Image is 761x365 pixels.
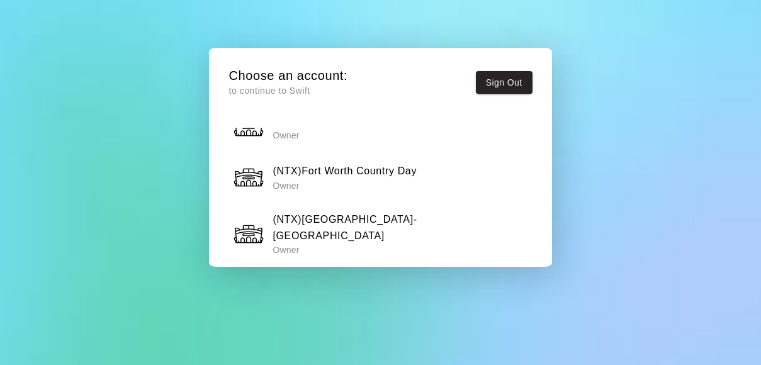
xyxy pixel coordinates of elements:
p: to continue to Swift [228,84,347,98]
img: (NTX)Fort Worth Country Day [233,162,264,193]
img: (NTX)Texas Star [233,111,264,143]
button: (NTX)Fort Worth-Central(NTX)[GEOGRAPHIC_DATA]-[GEOGRAPHIC_DATA] Owner [228,207,532,261]
h5: Choose an account: [228,67,347,84]
img: (NTX)Fort Worth-Central [233,218,264,250]
button: (NTX)Texas Star(NTX)[US_STATE] Star Owner [228,108,532,147]
button: Sign Out [476,71,533,94]
p: Owner [273,129,385,142]
button: (NTX)Fort Worth Country Day(NTX)Fort Worth Country Day Owner [228,157,532,197]
h6: (NTX)Fort Worth Country Day [273,163,417,179]
h6: (NTX)[GEOGRAPHIC_DATA]-[GEOGRAPHIC_DATA] [273,211,527,244]
p: Owner [273,244,527,256]
p: Owner [273,179,417,192]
